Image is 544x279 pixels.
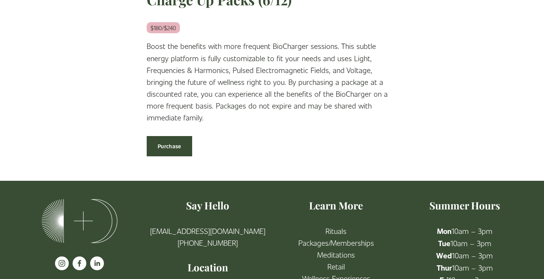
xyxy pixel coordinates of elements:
[317,248,355,260] a: Meditations
[437,226,452,236] strong: Mon
[437,263,452,273] strong: Thur
[150,199,266,212] h4: Say Hello
[150,261,266,274] h4: Location
[55,256,69,270] a: instagram-unauth
[73,256,86,270] a: facebook-unauth
[178,237,238,248] a: [PHONE_NUMBER]
[325,225,346,237] a: Rituals
[298,237,374,248] a: Packages/Memberships
[407,199,522,212] h4: Summer Hours
[278,199,394,212] h4: Learn More
[436,250,452,260] strong: Wed
[438,238,450,248] strong: Tue
[147,40,397,123] p: Boost the benefits with more frequent BioCharger sessions. This subtle energy platform is fully c...
[147,22,180,33] em: $180/$240
[332,260,345,272] a: etail
[90,256,104,270] a: LinkedIn
[150,225,266,237] a: [EMAIL_ADDRESS][DOMAIN_NAME]
[147,136,192,156] a: Purchase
